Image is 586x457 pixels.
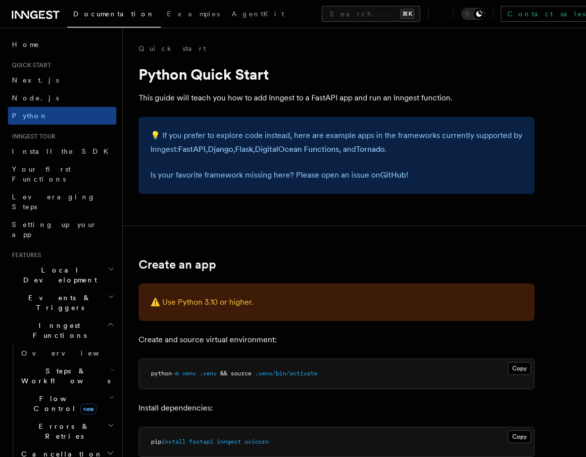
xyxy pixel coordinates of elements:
[17,394,109,413] span: Flow Control
[8,261,116,289] button: Local Development
[322,6,420,22] button: Search...⌘K
[8,265,108,285] span: Local Development
[12,165,71,183] span: Your first Functions
[8,251,41,259] span: Features
[12,193,96,211] span: Leveraging Steps
[8,320,107,340] span: Inngest Functions
[208,144,233,154] a: Django
[139,401,535,415] p: Install dependencies:
[232,10,284,18] span: AgentKit
[8,36,116,53] a: Home
[8,71,116,89] a: Next.js
[199,370,217,377] span: .venv
[182,370,196,377] span: venv
[17,421,107,441] span: Errors & Retries
[139,44,206,53] a: Quick start
[151,438,161,445] span: pip
[255,144,339,154] a: DigitalOcean Functions
[17,344,116,362] a: Overview
[508,430,531,443] button: Copy
[150,168,523,182] p: Is your favorite framework missing here? Please open an issue on !
[8,293,108,313] span: Events & Triggers
[12,147,114,155] span: Install the SDK
[461,8,485,20] button: Toggle dark mode
[8,133,55,140] span: Inngest tour
[8,89,116,107] a: Node.js
[356,144,385,154] a: Tornado
[8,216,116,243] a: Setting up your app
[235,144,253,154] a: Flask
[150,129,523,156] p: 💡 If you prefer to explore code instead, here are example apps in the frameworks currently suppor...
[244,438,269,445] span: uvicorn
[8,317,116,344] button: Inngest Functions
[380,170,406,180] a: GitHub
[161,438,186,445] span: install
[139,91,535,105] p: This guide will teach you how to add Inngest to a FastAPI app and run an Inngest function.
[8,142,116,160] a: Install the SDK
[150,295,523,309] p: ⚠️ Use Python 3.10 or higher.
[139,65,535,83] h1: Python Quick Start
[73,10,155,18] span: Documentation
[161,3,226,27] a: Examples
[178,144,206,154] a: FastAPI
[255,370,317,377] span: .venv/bin/activate
[8,107,116,125] a: Python
[508,362,531,375] button: Copy
[217,438,241,445] span: inngest
[220,370,227,377] span: &&
[17,366,110,386] span: Steps & Workflows
[231,370,251,377] span: source
[400,9,414,19] kbd: ⌘K
[12,221,97,238] span: Setting up your app
[8,188,116,216] a: Leveraging Steps
[12,112,48,120] span: Python
[8,160,116,188] a: Your first Functions
[80,404,97,414] span: new
[17,417,116,445] button: Errors & Retries
[12,94,59,102] span: Node.js
[8,289,116,317] button: Events & Triggers
[139,333,535,347] p: Create and source virtual environment:
[172,370,179,377] span: -m
[17,390,116,417] button: Flow Controlnew
[151,370,172,377] span: python
[189,438,213,445] span: fastapi
[8,61,51,69] span: Quick start
[167,10,220,18] span: Examples
[67,3,161,28] a: Documentation
[226,3,290,27] a: AgentKit
[17,362,116,390] button: Steps & Workflows
[12,40,40,49] span: Home
[12,76,59,84] span: Next.js
[21,349,123,357] span: Overview
[139,258,216,272] a: Create an app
